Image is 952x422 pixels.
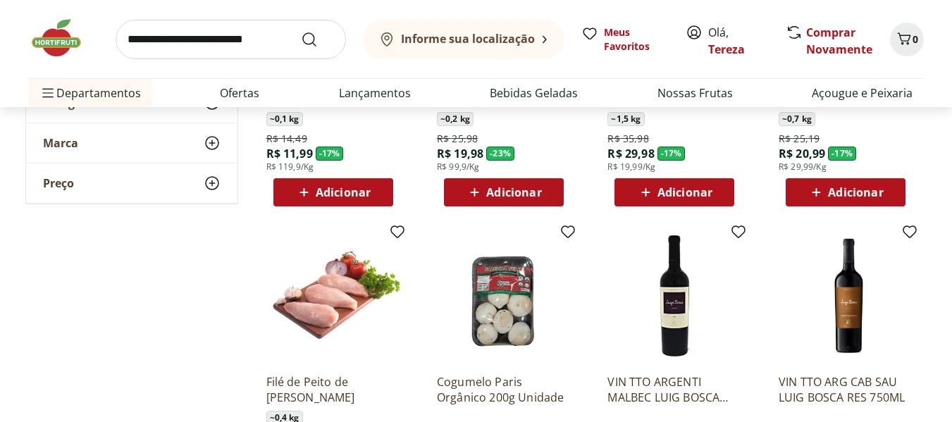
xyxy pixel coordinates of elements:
span: Meus Favoritos [604,25,669,54]
span: Departamentos [39,76,141,110]
span: ~ 1,5 kg [607,112,644,126]
a: Filé de Peito de [PERSON_NAME] [266,374,400,405]
span: Marca [43,136,78,150]
b: Informe sua localização [401,31,535,46]
span: Olá, [708,24,771,58]
span: R$ 20,99 [779,146,825,161]
span: Preço [43,176,74,190]
button: Adicionar [273,178,393,206]
a: Cogumelo Paris Orgânico 200g Unidade [437,374,571,405]
a: Tereza [708,42,745,57]
img: VIN TTO ARGENTI MALBEC LUIG BOSCA 750ML [607,229,741,363]
button: Adicionar [614,178,734,206]
span: R$ 99,9/Kg [437,161,480,173]
span: - 23 % [486,147,514,161]
a: VIN TTO ARGENTI MALBEC LUIG BOSCA 750ML [607,374,741,405]
button: Marca [26,123,237,163]
span: Adicionar [486,187,541,198]
a: Comprar Novamente [806,25,872,57]
span: R$ 25,19 [779,132,820,146]
span: R$ 35,98 [607,132,648,146]
span: Adicionar [657,187,712,198]
a: Bebidas Geladas [490,85,578,101]
span: Adicionar [828,187,883,198]
button: Submit Search [301,31,335,48]
a: Lançamentos [339,85,411,101]
img: Hortifruti [28,17,99,59]
span: R$ 14,49 [266,132,307,146]
a: Meus Favoritos [581,25,669,54]
img: Filé de Peito de Frango Resfriado [266,229,400,363]
span: ~ 0,2 kg [437,112,474,126]
span: 0 [913,32,918,46]
span: R$ 119,9/Kg [266,161,314,173]
a: Açougue e Peixaria [812,85,913,101]
span: R$ 29,99/Kg [779,161,827,173]
img: Cogumelo Paris Orgânico 200g Unidade [437,229,571,363]
img: VIN TTO ARG CAB SAU LUIG BOSCA RES 750ML [779,229,913,363]
span: R$ 29,98 [607,146,654,161]
button: Carrinho [890,23,924,56]
button: Adicionar [444,178,564,206]
a: Ofertas [220,85,259,101]
span: - 17 % [828,147,856,161]
span: - 17 % [657,147,686,161]
span: ~ 0,7 kg [779,112,815,126]
span: R$ 25,98 [437,132,478,146]
span: Adicionar [316,187,371,198]
input: search [116,20,346,59]
span: R$ 19,98 [437,146,483,161]
button: Preço [26,163,237,203]
a: Nossas Frutas [657,85,733,101]
button: Menu [39,76,56,110]
a: VIN TTO ARG CAB SAU LUIG BOSCA RES 750ML [779,374,913,405]
button: Informe sua localização [363,20,564,59]
span: R$ 19,99/Kg [607,161,655,173]
span: - 17 % [316,147,344,161]
span: R$ 11,99 [266,146,313,161]
button: Adicionar [786,178,905,206]
span: ~ 0,1 kg [266,112,303,126]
